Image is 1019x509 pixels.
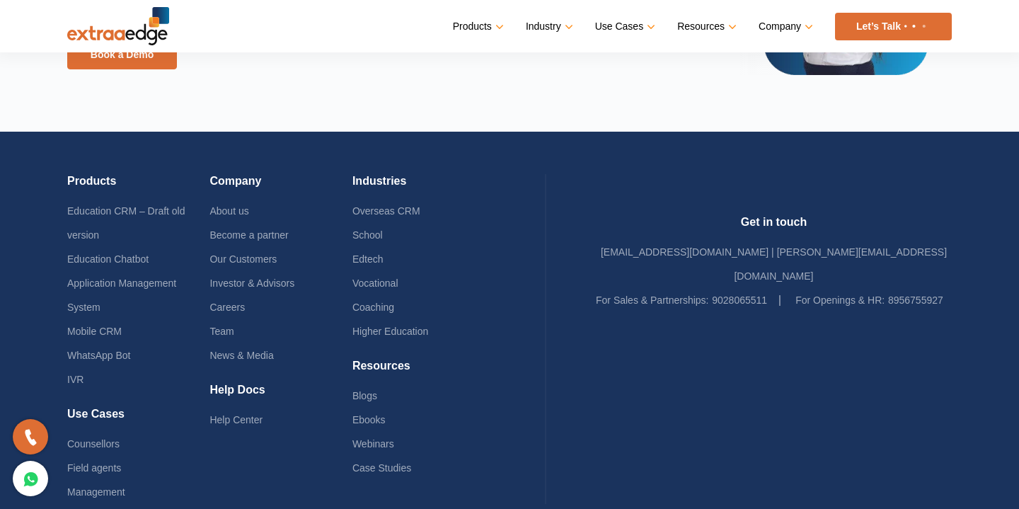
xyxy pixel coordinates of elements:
h4: Help Docs [209,383,352,408]
a: 8956755927 [888,294,943,306]
a: Counsellors [67,438,120,450]
a: Coaching [352,302,394,313]
a: Edtech [352,253,384,265]
a: Let’s Talk [835,13,952,40]
a: WhatsApp Bot [67,350,131,361]
label: For Sales & Partnerships: [596,288,709,312]
a: IVR [67,374,84,385]
h4: Resources [352,359,495,384]
a: Help Center [209,414,263,425]
a: Industry [526,16,570,37]
a: Mobile CRM [67,326,122,337]
a: [EMAIL_ADDRESS][DOMAIN_NAME] | [PERSON_NAME][EMAIL_ADDRESS][DOMAIN_NAME] [601,246,947,282]
a: Higher Education [352,326,428,337]
a: Education Chatbot [67,253,149,265]
label: For Openings & HR: [795,288,885,312]
a: Products [453,16,501,37]
a: Investor & Advisors [209,278,294,289]
a: Application Management System [67,278,176,313]
h4: Use Cases [67,407,209,432]
a: Our Customers [209,253,277,265]
a: Overseas CRM [352,205,420,217]
a: Use Cases [595,16,652,37]
a: Ebooks [352,414,386,425]
a: Field agents [67,462,121,474]
h4: Get in touch [596,215,952,240]
a: Team [209,326,234,337]
a: Education CRM – Draft old version [67,205,185,241]
h4: Company [209,174,352,199]
a: Webinars [352,438,394,450]
a: Become a partner [209,229,288,241]
a: Book a Demo [67,40,177,69]
a: Careers [209,302,245,313]
a: Management [67,486,125,498]
a: Case Studies [352,462,411,474]
h4: Industries [352,174,495,199]
a: Resources [677,16,734,37]
a: Company [759,16,810,37]
h4: Products [67,174,209,199]
a: 9028065511 [712,294,767,306]
a: School [352,229,383,241]
a: About us [209,205,248,217]
a: Blogs [352,390,377,401]
a: Vocational [352,278,398,289]
a: News & Media [209,350,273,361]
